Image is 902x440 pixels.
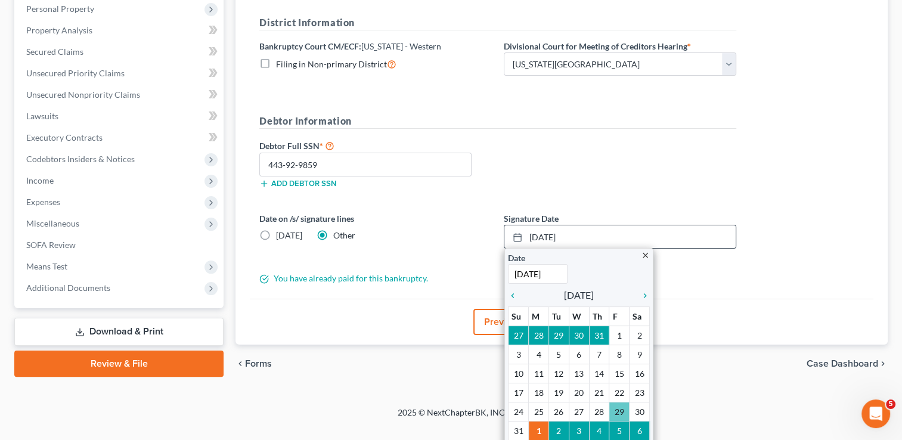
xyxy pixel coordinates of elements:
a: Case Dashboard chevron_right [807,359,888,368]
a: Unsecured Nonpriority Claims [17,84,224,106]
a: close [641,248,650,262]
td: 30 [630,402,650,421]
span: Additional Documents [26,283,110,293]
label: Date [508,252,525,264]
div: You have already paid for this bankruptcy. [253,272,742,284]
td: 2 [630,326,650,345]
td: 4 [589,421,609,440]
td: 27 [569,402,589,421]
th: Sa [630,306,650,326]
td: 3 [509,345,529,364]
button: Preview Filing [473,309,555,335]
a: Download & Print [14,318,224,346]
td: 21 [589,383,609,402]
td: 24 [509,402,529,421]
td: 18 [529,383,549,402]
i: chevron_right [878,359,888,368]
i: chevron_left [235,359,245,368]
th: W [569,306,589,326]
td: 29 [609,402,630,421]
td: 29 [548,326,569,345]
span: Executory Contracts [26,132,103,142]
td: 4 [529,345,549,364]
td: 12 [548,364,569,383]
td: 7 [589,345,609,364]
h5: Debtor Information [259,114,736,129]
button: Add debtor SSN [259,179,336,188]
i: chevron_right [634,291,650,300]
a: SOFA Review [17,234,224,256]
span: Means Test [26,261,67,271]
i: close [641,251,650,260]
th: Th [589,306,609,326]
span: [US_STATE] - Western [361,41,441,51]
a: Executory Contracts [17,127,224,148]
td: 1 [609,326,630,345]
th: Tu [548,306,569,326]
span: Miscellaneous [26,218,79,228]
td: 10 [509,364,529,383]
div: 2025 © NextChapterBK, INC [111,407,791,428]
td: 25 [529,402,549,421]
a: chevron_left [508,288,523,302]
td: 13 [569,364,589,383]
td: 2 [548,421,569,440]
td: 14 [589,364,609,383]
span: Personal Property [26,4,94,14]
i: chevron_left [508,291,523,300]
span: [DATE] [564,288,594,302]
td: 27 [509,326,529,345]
span: Unsecured Nonpriority Claims [26,89,140,100]
a: Lawsuits [17,106,224,127]
iframe: Intercom live chat [861,399,890,428]
span: Other [333,230,355,240]
span: Filing in Non-primary District [276,59,387,69]
td: 11 [529,364,549,383]
a: Review & File [14,351,224,377]
span: Codebtors Insiders & Notices [26,154,135,164]
span: Property Analysis [26,25,92,35]
span: Secured Claims [26,47,83,57]
span: Unsecured Priority Claims [26,68,125,78]
button: chevron_left Forms [235,359,288,368]
label: Divisional Court for Meeting of Creditors Hearing [504,40,691,52]
td: 23 [630,383,650,402]
td: 6 [569,345,589,364]
span: Forms [245,359,272,368]
td: 1 [529,421,549,440]
span: Case Dashboard [807,359,878,368]
td: 28 [589,402,609,421]
span: 5 [886,399,895,409]
td: 5 [548,345,569,364]
td: 19 [548,383,569,402]
label: Date on /s/ signature lines [259,212,492,225]
input: 1/1/2013 [508,264,568,284]
a: Unsecured Priority Claims [17,63,224,84]
span: Expenses [26,197,60,207]
td: 17 [509,383,529,402]
input: XXX-XX-XXXX [259,153,472,176]
label: Signature Date [504,212,559,225]
td: 16 [630,364,650,383]
span: SOFA Review [26,240,76,250]
td: 15 [609,364,630,383]
td: 5 [609,421,630,440]
td: 30 [569,326,589,345]
label: Debtor Full SSN [253,138,498,153]
span: [DATE] [276,230,302,240]
th: F [609,306,630,326]
td: 8 [609,345,630,364]
th: Su [509,306,529,326]
td: 28 [529,326,549,345]
td: 3 [569,421,589,440]
a: [DATE] [504,225,736,248]
a: Secured Claims [17,41,224,63]
a: Property Analysis [17,20,224,41]
td: 22 [609,383,630,402]
a: chevron_right [634,288,650,302]
td: 20 [569,383,589,402]
td: 31 [509,421,529,440]
label: Bankruptcy Court CM/ECF: [259,40,441,52]
span: Lawsuits [26,111,58,121]
td: 9 [630,345,650,364]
